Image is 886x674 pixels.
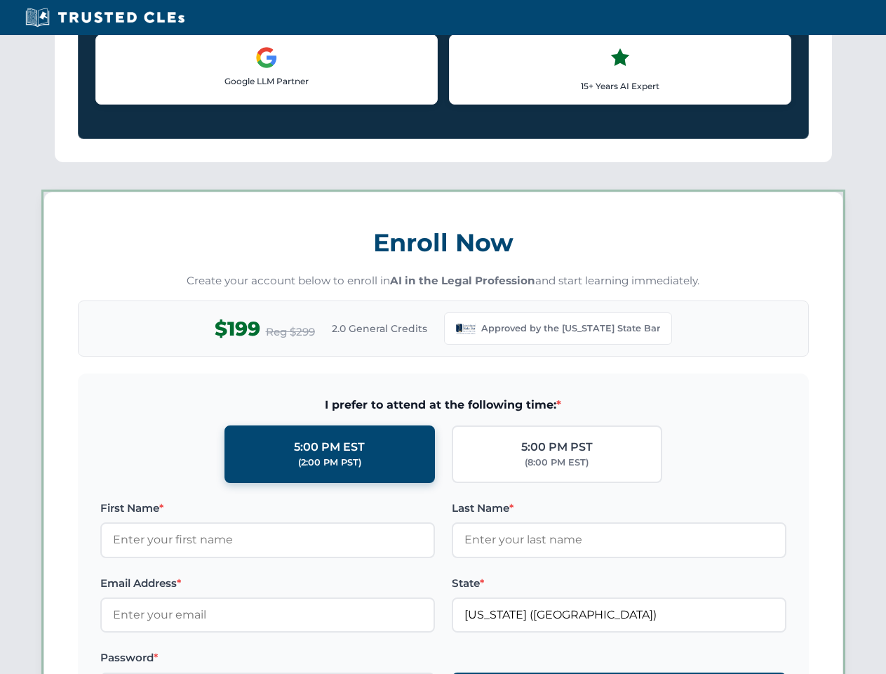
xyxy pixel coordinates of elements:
img: Trusted CLEs [21,7,189,28]
input: Enter your email [100,597,435,633]
span: I prefer to attend at the following time: [100,396,786,414]
span: Reg $299 [266,324,315,341]
p: 15+ Years AI Expert [461,79,779,93]
div: (2:00 PM PST) [298,456,361,470]
p: Google LLM Partner [107,74,426,88]
div: (8:00 PM EST) [525,456,589,470]
strong: AI in the Legal Profession [390,274,535,287]
label: Email Address [100,575,435,592]
img: Louisiana State Bar [456,319,476,338]
div: 5:00 PM PST [521,438,593,456]
h3: Enroll Now [78,220,809,265]
label: Password [100,649,435,666]
span: Approved by the [US_STATE] State Bar [481,322,660,336]
label: Last Name [452,500,786,517]
input: Louisiana (LA) [452,597,786,633]
input: Enter your first name [100,522,435,557]
label: State [452,575,786,592]
div: 5:00 PM EST [294,438,365,456]
span: 2.0 General Credits [332,321,427,336]
label: First Name [100,500,435,517]
input: Enter your last name [452,522,786,557]
img: Google [255,46,278,69]
span: $199 [215,313,260,345]
p: Create your account below to enroll in and start learning immediately. [78,273,809,289]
